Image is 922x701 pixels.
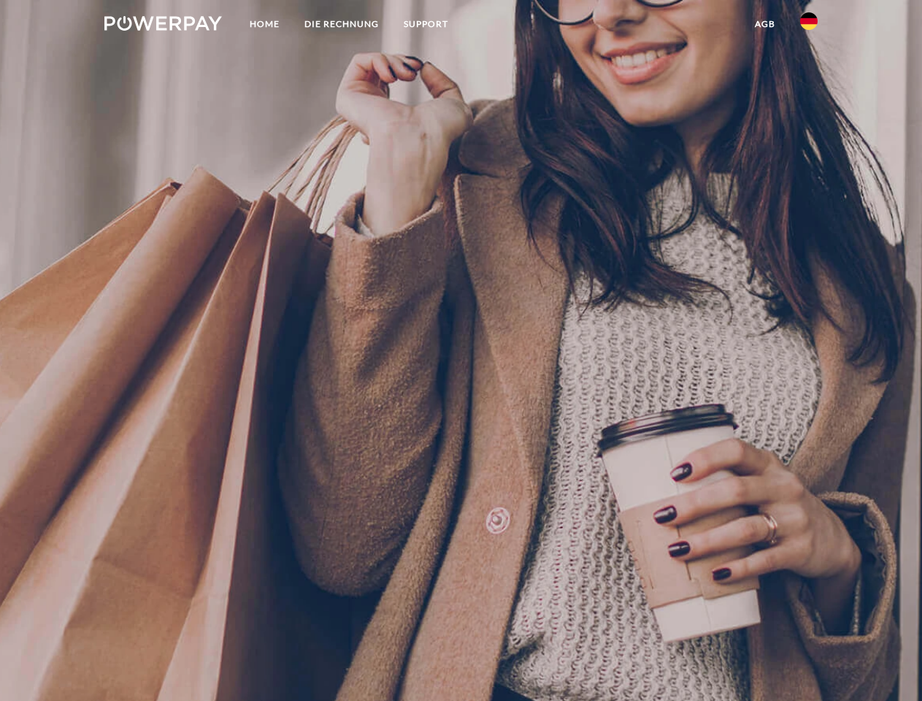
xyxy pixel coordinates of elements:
[292,11,391,37] a: DIE RECHNUNG
[104,16,222,31] img: logo-powerpay-white.svg
[742,11,788,37] a: agb
[391,11,461,37] a: SUPPORT
[237,11,292,37] a: Home
[800,12,818,30] img: de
